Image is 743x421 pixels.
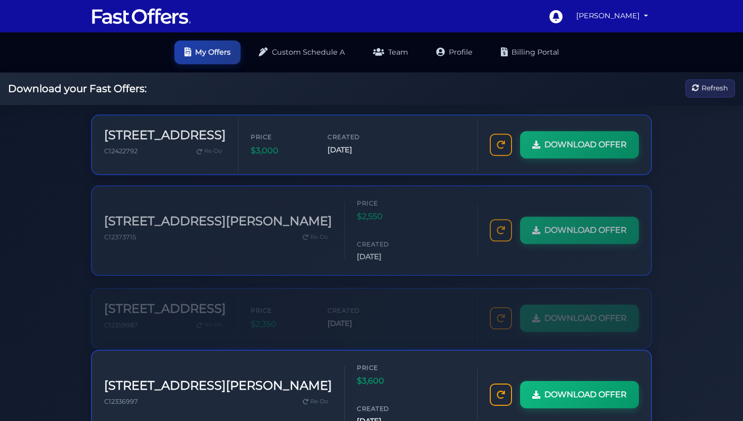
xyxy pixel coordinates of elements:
span: Price [357,363,417,372]
span: Re-Do [204,146,222,155]
a: DOWNLOAD OFFER [520,214,639,241]
a: Re-Do [193,144,226,157]
span: DOWNLOAD OFFER [544,137,627,150]
a: Billing Portal [491,40,569,64]
span: Re-Do [310,230,328,239]
span: DOWNLOAD OFFER [544,221,627,234]
span: [DATE] [357,248,417,260]
a: Custom Schedule A [249,40,355,64]
span: [DATE] [328,143,388,155]
span: Created [357,236,417,246]
a: Team [363,40,418,64]
h3: [STREET_ADDRESS] [104,127,226,142]
span: $2,350 [251,311,311,324]
button: Refresh [685,79,735,98]
a: DOWNLOAD OFFER [520,298,639,325]
span: Created [328,131,388,141]
span: DOWNLOAD OFFER [544,388,627,401]
span: $3,000 [251,143,311,156]
a: My Offers [174,40,241,64]
h3: [STREET_ADDRESS] [104,294,226,309]
span: Re-Do [204,313,222,322]
a: Re-Do [299,228,332,241]
a: DOWNLOAD OFFER [520,381,639,408]
span: Price [251,131,311,141]
h3: [STREET_ADDRESS][PERSON_NAME] [104,211,332,226]
span: DOWNLOAD OFFER [544,305,627,318]
span: C12359987 [104,314,138,322]
span: C12373715 [104,230,136,238]
span: Price [357,195,417,205]
a: DOWNLOAD OFFER [520,130,639,157]
span: C12422792 [104,146,137,154]
span: Refresh [702,83,728,94]
a: Re-Do [299,395,332,408]
h2: Download your Fast Offers: [8,82,147,95]
span: $3,600 [357,374,417,388]
span: Created [357,404,417,413]
span: Re-Do [310,397,328,406]
span: C12336997 [104,398,138,405]
h3: [STREET_ADDRESS][PERSON_NAME] [104,378,332,393]
span: $2,550 [357,207,417,220]
span: [DATE] [328,311,388,322]
span: Price [251,299,311,308]
span: Created [328,299,388,308]
a: Re-Do [193,311,226,324]
a: Profile [426,40,483,64]
a: [PERSON_NAME] [572,6,652,26]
